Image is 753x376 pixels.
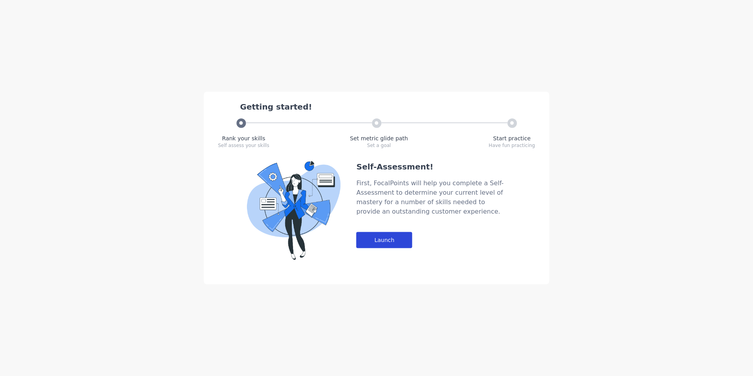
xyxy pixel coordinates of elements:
div: Getting started! [240,101,535,112]
div: Start practice [489,134,535,142]
div: Set a goal [350,142,408,149]
div: Have fun practicing [489,142,535,149]
div: Launch [356,232,412,248]
div: Set metric glide path [350,134,408,142]
div: Self-Assessment! [356,161,506,172]
div: First, FocalPoints will help you complete a Self-Assessment to determine your current level of ma... [356,179,506,216]
div: Self assess your skills [218,142,269,149]
div: Rank your skills [218,134,269,142]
